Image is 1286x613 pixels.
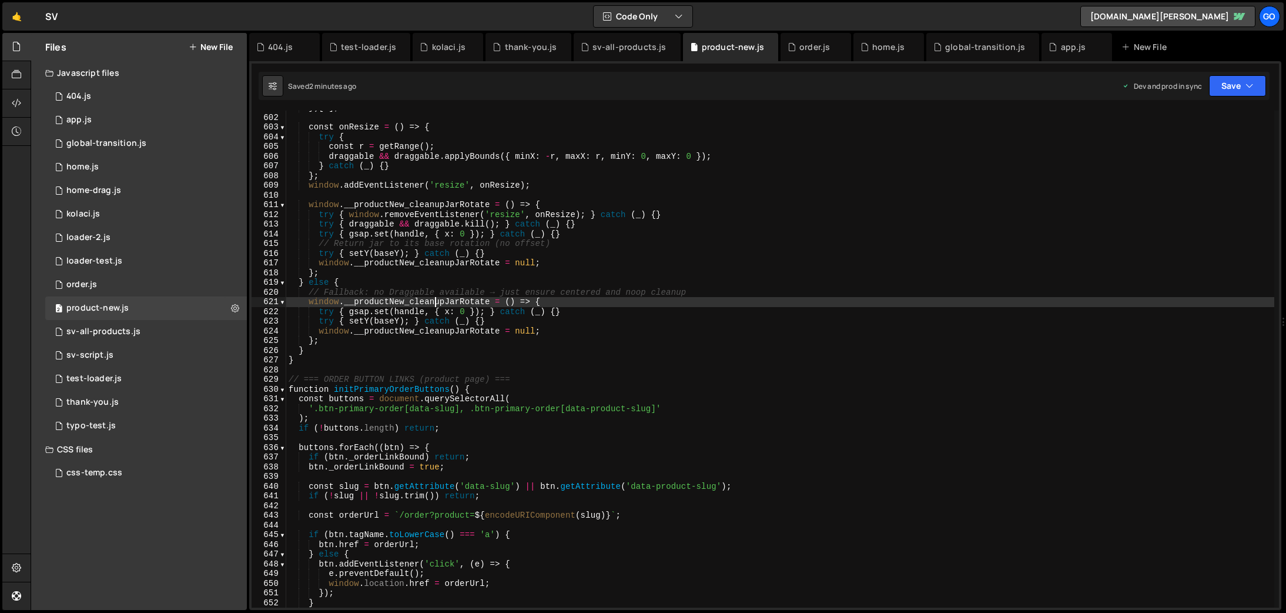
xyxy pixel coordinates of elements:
div: 14248/42454.js [45,249,247,273]
span: 2 [55,305,62,314]
div: 629 [252,375,286,385]
div: New File [1121,41,1171,53]
div: 647 [252,549,286,559]
div: 644 [252,521,286,531]
div: test-loader.js [66,374,122,384]
div: 610 [252,191,286,201]
div: app.js [66,115,92,125]
div: order.js [799,41,830,53]
div: 614 [252,229,286,239]
button: New File [189,42,233,52]
div: 14248/38890.js [45,155,247,179]
div: 618 [252,268,286,278]
div: 609 [252,181,286,191]
a: go [1259,6,1280,27]
div: 631 [252,394,286,404]
div: 604 [252,132,286,142]
div: test-loader.js [341,41,396,53]
div: home.js [66,162,99,172]
div: home-drag.js [66,185,121,196]
div: 603 [252,122,286,132]
div: 640 [252,482,286,492]
div: 622 [252,307,286,317]
div: 14248/40457.js [45,179,247,202]
div: 14248/41685.js [45,132,247,155]
div: kolaci.js [432,41,465,53]
div: sv-script.js [66,350,113,361]
div: 616 [252,249,286,259]
div: 14248/46532.js [45,85,247,108]
div: 14248/36561.js [45,344,247,367]
div: 626 [252,346,286,356]
div: typo-test.js [66,421,116,431]
div: Saved [288,81,356,91]
div: 625 [252,336,286,346]
div: 602 [252,113,286,123]
div: CSS files [31,438,247,461]
div: 14248/42526.js [45,226,247,249]
div: 639 [252,472,286,482]
div: 624 [252,327,286,337]
div: 14248/43355.js [45,414,247,438]
div: 14248/45841.js [45,202,247,226]
div: 14248/41299.js [45,273,247,296]
div: 633 [252,414,286,424]
div: 636 [252,443,286,453]
div: 404.js [268,41,293,53]
div: kolaci.js [66,209,100,219]
div: 652 [252,598,286,608]
div: order.js [66,279,97,290]
div: 641 [252,491,286,501]
div: 648 [252,559,286,569]
div: Javascript files [31,61,247,85]
div: 642 [252,501,286,511]
div: 650 [252,579,286,589]
div: 14248/36682.js [45,320,247,344]
div: Dev and prod in sync [1122,81,1202,91]
div: loader-2.js [66,232,110,243]
button: Save [1209,75,1266,96]
div: 620 [252,288,286,298]
div: 613 [252,219,286,229]
div: 635 [252,433,286,443]
div: 14248/39945.js [45,296,247,320]
div: SV [45,9,58,24]
div: sv-all-products.js [592,41,667,53]
div: 643 [252,511,286,521]
div: 627 [252,355,286,365]
button: Code Only [594,6,692,27]
div: 608 [252,171,286,181]
div: home.js [872,41,905,53]
div: 645 [252,530,286,540]
div: 404.js [66,91,91,102]
div: 634 [252,424,286,434]
div: thank-you.js [66,397,119,408]
div: 606 [252,152,286,162]
div: global-transition.js [66,138,146,149]
div: 2 minutes ago [309,81,356,91]
div: 623 [252,317,286,327]
a: 🤙 [2,2,31,31]
div: 611 [252,200,286,210]
div: 605 [252,142,286,152]
div: thank-you.js [505,41,557,53]
div: 607 [252,161,286,171]
div: 615 [252,239,286,249]
div: 651 [252,588,286,598]
div: 619 [252,278,286,288]
div: 646 [252,540,286,550]
a: [DOMAIN_NAME][PERSON_NAME] [1080,6,1255,27]
div: 630 [252,385,286,395]
div: 14248/42099.js [45,391,247,414]
div: product-new.js [702,41,764,53]
div: 621 [252,297,286,307]
div: 14248/46529.js [45,367,247,391]
div: 632 [252,404,286,414]
div: 617 [252,258,286,268]
div: product-new.js [66,303,129,314]
div: app.js [1061,41,1086,53]
div: 612 [252,210,286,220]
h2: Files [45,41,66,54]
div: global-transition.js [945,41,1025,53]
